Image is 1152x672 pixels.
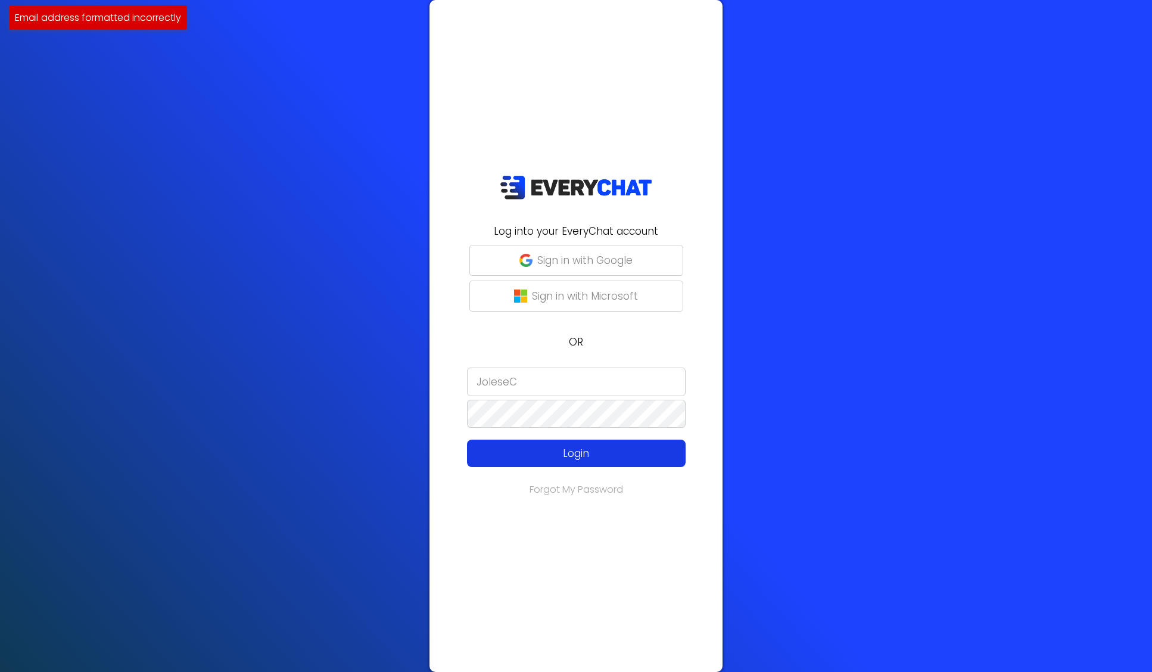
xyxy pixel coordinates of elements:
img: microsoft-logo.png [514,290,527,303]
button: Login [467,440,686,467]
p: Sign in with Microsoft [532,288,638,304]
button: Sign in with Microsoft [469,281,683,312]
p: Sign in with Google [537,253,633,268]
button: Sign in with Google [469,245,683,276]
p: Email address formatted incorrectly [15,10,181,25]
img: EveryChat_logo_dark.png [500,175,652,200]
input: Email [467,368,686,396]
p: Login [489,446,664,461]
a: Forgot My Password [530,483,623,496]
h2: Log into your EveryChat account [437,223,715,239]
p: OR [437,334,715,350]
img: google-g.png [519,254,533,267]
